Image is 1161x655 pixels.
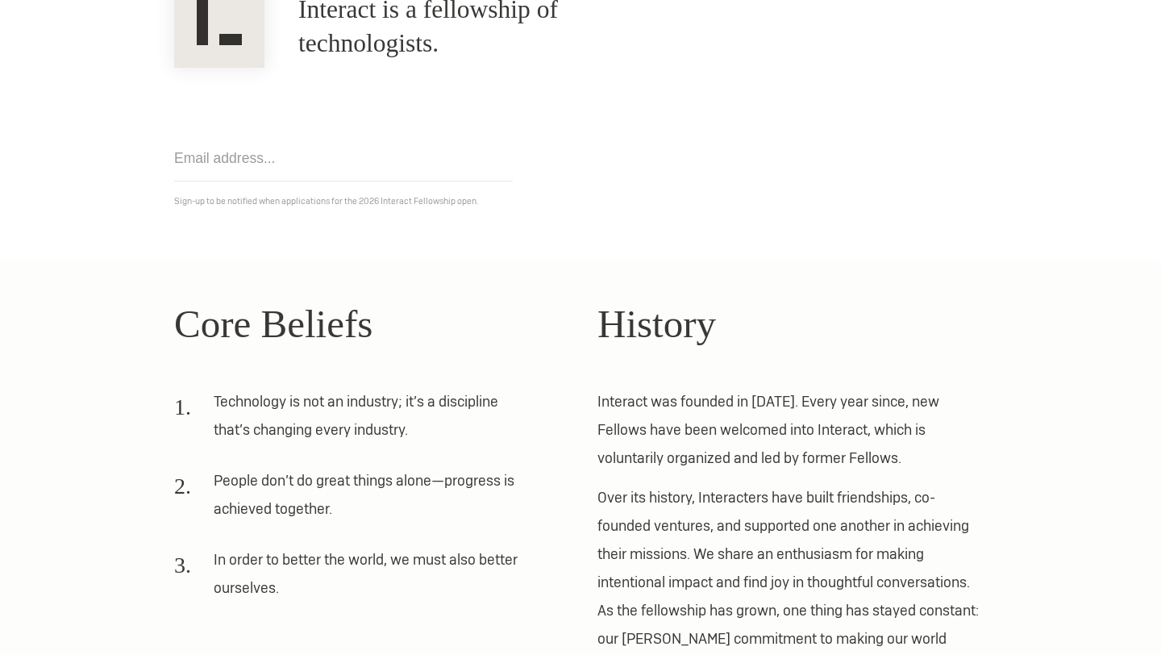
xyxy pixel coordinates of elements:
h2: History [597,294,987,354]
h2: Core Beliefs [174,294,564,354]
p: Sign-up to be notified when applications for the 2026 Interact Fellowship open. [174,193,987,210]
li: In order to better the world, we must also better ourselves. [174,545,530,613]
li: Technology is not an industry; it’s a discipline that’s changing every industry. [174,387,530,455]
li: People don’t do great things alone—progress is achieved together. [174,466,530,534]
p: Interact was founded in [DATE]. Every year since, new Fellows have been welcomed into Interact, w... [597,387,987,472]
input: Email address... [174,136,513,181]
